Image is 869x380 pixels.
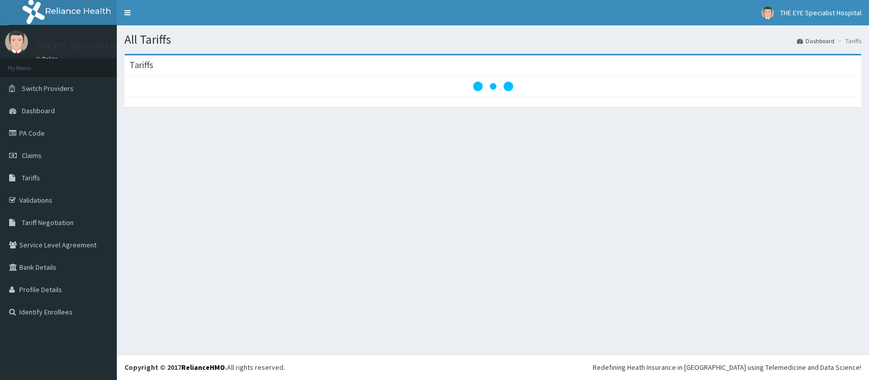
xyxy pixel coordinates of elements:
[780,8,861,17] span: THE EYE Specialist Hospital
[761,7,774,19] img: User Image
[36,41,144,50] p: THE EYE Specialist Hospital
[22,84,74,93] span: Switch Providers
[22,218,74,227] span: Tariff Negotiation
[124,33,861,46] h1: All Tariffs
[36,55,60,62] a: Online
[117,354,869,380] footer: All rights reserved.
[22,106,55,115] span: Dashboard
[130,60,153,70] h3: Tariffs
[797,37,834,45] a: Dashboard
[835,37,861,45] li: Tariffs
[5,30,28,53] img: User Image
[593,362,861,372] div: Redefining Heath Insurance in [GEOGRAPHIC_DATA] using Telemedicine and Data Science!
[22,151,42,160] span: Claims
[124,363,227,372] strong: Copyright © 2017 .
[22,173,40,182] span: Tariffs
[473,66,513,107] svg: audio-loading
[181,363,225,372] a: RelianceHMO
